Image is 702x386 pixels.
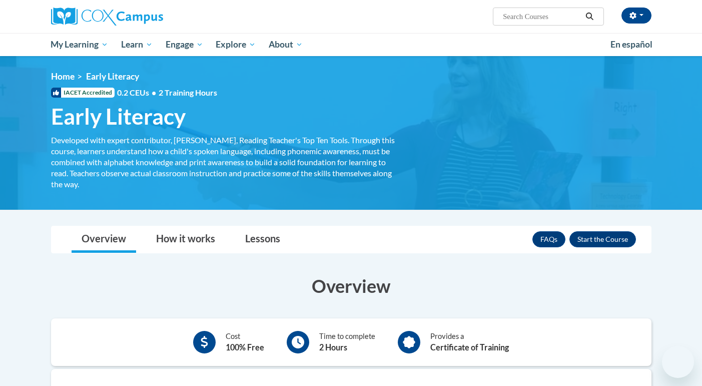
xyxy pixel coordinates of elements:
div: Time to complete [319,331,375,353]
a: Overview [72,226,136,253]
span: En español [610,39,652,50]
b: 100% Free [226,342,264,352]
div: Provides a [430,331,509,353]
span: Learn [121,39,153,51]
button: Search [582,11,597,23]
button: Enroll [569,231,636,247]
b: 2 Hours [319,342,347,352]
span: About [269,39,303,51]
a: FAQs [532,231,565,247]
span: Explore [216,39,256,51]
button: Account Settings [621,8,651,24]
span: • [152,88,156,97]
span: Engage [166,39,203,51]
div: Main menu [36,33,666,56]
a: How it works [146,226,225,253]
a: Lessons [235,226,290,253]
div: Cost [226,331,264,353]
span: My Learning [51,39,108,51]
b: Certificate of Training [430,342,509,352]
a: Explore [209,33,262,56]
a: En español [604,34,659,55]
div: Developed with expert contributor, [PERSON_NAME], Reading Teacher's Top Ten Tools. Through this c... [51,135,396,190]
a: Home [51,71,75,82]
img: Cox Campus [51,8,163,26]
span: Early Literacy [51,103,186,130]
iframe: Button to launch messaging window [662,346,694,378]
span: Early Literacy [86,71,139,82]
a: Cox Campus [51,8,241,26]
a: About [262,33,309,56]
h3: Overview [51,273,651,298]
a: My Learning [45,33,115,56]
a: Learn [115,33,159,56]
span: 0.2 CEUs [117,87,217,98]
a: Engage [159,33,210,56]
input: Search Courses [502,11,582,23]
span: 2 Training Hours [159,88,217,97]
span: IACET Accredited [51,88,115,98]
